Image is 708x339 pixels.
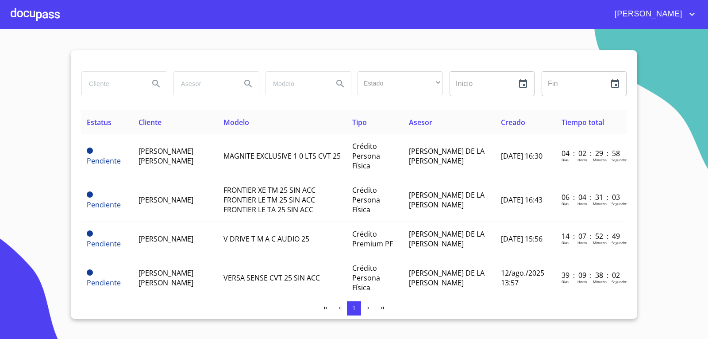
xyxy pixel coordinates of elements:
[87,148,93,154] span: Pendiente
[352,185,380,214] span: Crédito Persona Física
[139,234,193,244] span: [PERSON_NAME]
[562,157,569,162] p: Dias
[139,146,193,166] span: [PERSON_NAME] [PERSON_NAME]
[266,72,326,96] input: search
[612,157,628,162] p: Segundos
[501,195,543,205] span: [DATE] 16:43
[352,141,380,171] span: Crédito Persona Física
[593,279,607,284] p: Minutos
[352,117,367,127] span: Tipo
[87,239,121,249] span: Pendiente
[562,270,621,280] p: 39 : 09 : 38 : 02
[352,305,355,312] span: 1
[330,73,351,94] button: Search
[223,234,309,244] span: V DRIVE T M A C AUDIO 25
[577,201,587,206] p: Horas
[352,263,380,292] span: Crédito Persona Física
[82,72,142,96] input: search
[223,185,316,214] span: FRONTIER XE TM 25 SIN ACC FRONTIER LE TM 25 SIN ACC FRONTIER LE TA 25 SIN ACC
[87,200,121,210] span: Pendiente
[612,279,628,284] p: Segundos
[501,268,544,288] span: 12/ago./2025 13:57
[608,7,687,21] span: [PERSON_NAME]
[87,117,112,127] span: Estatus
[87,230,93,237] span: Pendiente
[139,117,162,127] span: Cliente
[593,240,607,245] p: Minutos
[577,157,587,162] p: Horas
[577,240,587,245] p: Horas
[347,301,361,316] button: 1
[501,151,543,161] span: [DATE] 16:30
[174,72,234,96] input: search
[223,117,249,127] span: Modelo
[146,73,167,94] button: Search
[501,234,543,244] span: [DATE] 15:56
[593,201,607,206] p: Minutos
[577,279,587,284] p: Horas
[562,201,569,206] p: Dias
[501,117,525,127] span: Creado
[87,156,121,166] span: Pendiente
[409,146,485,166] span: [PERSON_NAME] DE LA [PERSON_NAME]
[409,117,432,127] span: Asesor
[562,148,621,158] p: 04 : 02 : 29 : 58
[223,151,341,161] span: MAGNITE EXCLUSIVE 1 0 LTS CVT 25
[352,229,393,249] span: Crédito Premium PF
[562,231,621,241] p: 14 : 07 : 52 : 49
[139,195,193,205] span: [PERSON_NAME]
[593,157,607,162] p: Minutos
[87,269,93,276] span: Pendiente
[87,278,121,288] span: Pendiente
[409,190,485,210] span: [PERSON_NAME] DE LA [PERSON_NAME]
[358,71,442,95] div: ​
[612,240,628,245] p: Segundos
[87,191,93,198] span: Pendiente
[238,73,259,94] button: Search
[409,229,485,249] span: [PERSON_NAME] DE LA [PERSON_NAME]
[608,7,697,21] button: account of current user
[562,279,569,284] p: Dias
[612,201,628,206] p: Segundos
[562,192,621,202] p: 06 : 04 : 31 : 03
[562,117,604,127] span: Tiempo total
[409,268,485,288] span: [PERSON_NAME] DE LA [PERSON_NAME]
[562,240,569,245] p: Dias
[139,268,193,288] span: [PERSON_NAME] [PERSON_NAME]
[223,273,320,283] span: VERSA SENSE CVT 25 SIN ACC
